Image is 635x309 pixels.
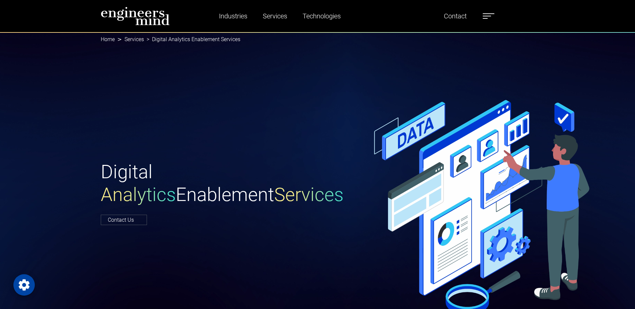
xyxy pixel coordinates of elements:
[216,8,250,24] a: Industries
[101,7,170,25] img: logo
[101,36,115,42] a: Home
[101,161,314,206] h1: Digital Enablement
[274,184,343,206] span: Services
[101,184,176,206] span: Analytics
[441,8,469,24] a: Contact
[144,35,240,43] li: Digital Analytics Enablement Services
[300,8,343,24] a: Technologies
[260,8,290,24] a: Services
[101,215,147,225] a: Contact Us
[101,32,535,47] nav: breadcrumb
[125,36,144,42] a: Services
